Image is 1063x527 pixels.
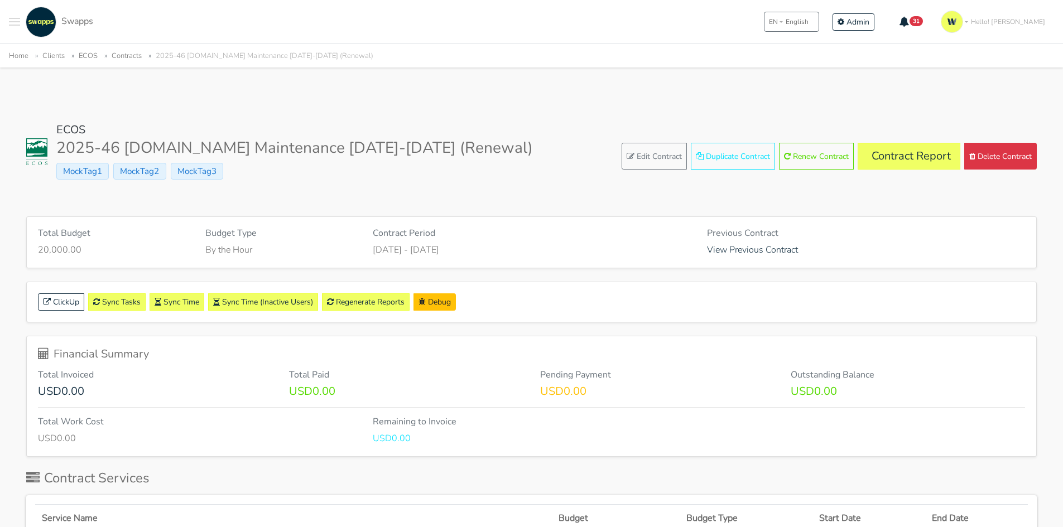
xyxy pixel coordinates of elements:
button: 31 [892,12,931,31]
span: English [786,17,809,27]
a: Contracts [112,51,142,61]
a: ClickUp [38,293,84,311]
p: USD0.00 [289,385,523,398]
a: Contract Report [858,143,960,170]
p: USD0.00 [791,385,1025,398]
a: Regenerate Reports [322,293,410,311]
h6: Contract Period [373,228,691,239]
span: MockTag1 [56,163,109,180]
span: Swapps [61,15,93,27]
h6: Total Budget [38,228,189,239]
a: Home [9,51,28,61]
a: Hello! [PERSON_NAME] [936,6,1054,37]
p: By the Hour [205,243,356,257]
a: View Previous Contract [707,244,798,256]
h6: Total Work Cost [38,417,356,427]
a: ECOS [79,51,98,61]
h6: Budget Type [205,228,356,239]
h6: Remaining to Invoice [373,417,691,427]
button: Duplicate Contract [691,143,775,170]
button: Toggle navigation menu [9,7,20,37]
p: USD0.00 [373,432,691,445]
p: [DATE] - [DATE] [373,243,691,257]
span: MockTag3 [171,163,223,180]
a: Sync Time [150,293,204,311]
a: Clients [42,51,65,61]
a: Edit Contract [622,143,687,170]
h6: Previous Contract [707,228,858,239]
li: 2025-46 [DOMAIN_NAME] Maintenance [DATE]-[DATE] (Renewal) [144,50,373,62]
button: Renew Contract [779,143,854,170]
span: Admin [846,17,869,27]
h5: Financial Summary [38,347,1025,361]
span: MockTag2 [113,163,166,180]
img: isotipo-3-3e143c57.png [941,11,963,33]
a: Admin [833,13,874,31]
img: ECOS [26,138,47,165]
h6: Total Invoiced [38,370,272,380]
p: USD0.00 [540,385,775,398]
button: Delete Contract [964,143,1037,170]
h6: Total Paid [289,370,523,380]
h2: Contract Services [26,470,150,486]
span: Hello! [PERSON_NAME] [971,17,1045,27]
p: USD0.00 [38,385,272,398]
h6: Pending Payment [540,370,775,380]
a: Sync Tasks [88,293,146,311]
h1: 2025-46 [DOMAIN_NAME] Maintenance [DATE]-[DATE] (Renewal) [56,139,533,158]
p: USD0.00 [38,432,356,445]
button: ENEnglish [764,12,819,32]
button: Sync Time (Inactive Users) [208,293,318,311]
a: Swapps [23,7,93,37]
img: swapps-linkedin-v2.jpg [26,7,56,37]
span: 31 [910,16,923,26]
a: Debug [413,293,456,311]
p: 20,000.00 [38,243,189,257]
a: ECOS [56,122,85,137]
h6: Outstanding Balance [791,370,1025,380]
